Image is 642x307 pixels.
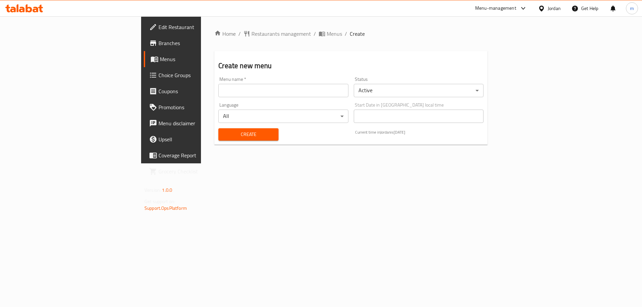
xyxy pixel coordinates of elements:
a: Coverage Report [144,147,248,163]
span: 1.0.0 [162,186,172,194]
span: Edit Restaurant [158,23,243,31]
h2: Create new menu [218,61,484,71]
button: Create [218,128,279,141]
span: Menus [327,30,342,38]
span: Branches [158,39,243,47]
span: Create [224,130,273,139]
span: Restaurants management [251,30,311,38]
a: Choice Groups [144,67,248,83]
a: Restaurants management [243,30,311,38]
p: Current time in Jordan is [DATE] [355,129,484,135]
input: Please enter Menu name [218,84,348,97]
a: Grocery Checklist [144,163,248,179]
span: Version: [144,186,161,194]
a: Menus [319,30,342,38]
span: Upsell [158,135,243,143]
span: Coverage Report [158,151,243,159]
span: Choice Groups [158,71,243,79]
div: All [218,110,348,123]
li: / [314,30,316,38]
span: Grocery Checklist [158,167,243,175]
span: Coupons [158,87,243,95]
li: / [345,30,347,38]
a: Menus [144,51,248,67]
a: Edit Restaurant [144,19,248,35]
a: Coupons [144,83,248,99]
a: Upsell [144,131,248,147]
span: m [630,5,634,12]
div: Jordan [548,5,561,12]
a: Promotions [144,99,248,115]
a: Menu disclaimer [144,115,248,131]
span: Menus [160,55,243,63]
div: Active [354,84,484,97]
a: Support.OpsPlatform [144,204,187,212]
a: Branches [144,35,248,51]
span: Get support on: [144,197,175,206]
nav: breadcrumb [214,30,488,38]
div: Menu-management [475,4,516,12]
span: Promotions [158,103,243,111]
span: Menu disclaimer [158,119,243,127]
span: Create [350,30,365,38]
